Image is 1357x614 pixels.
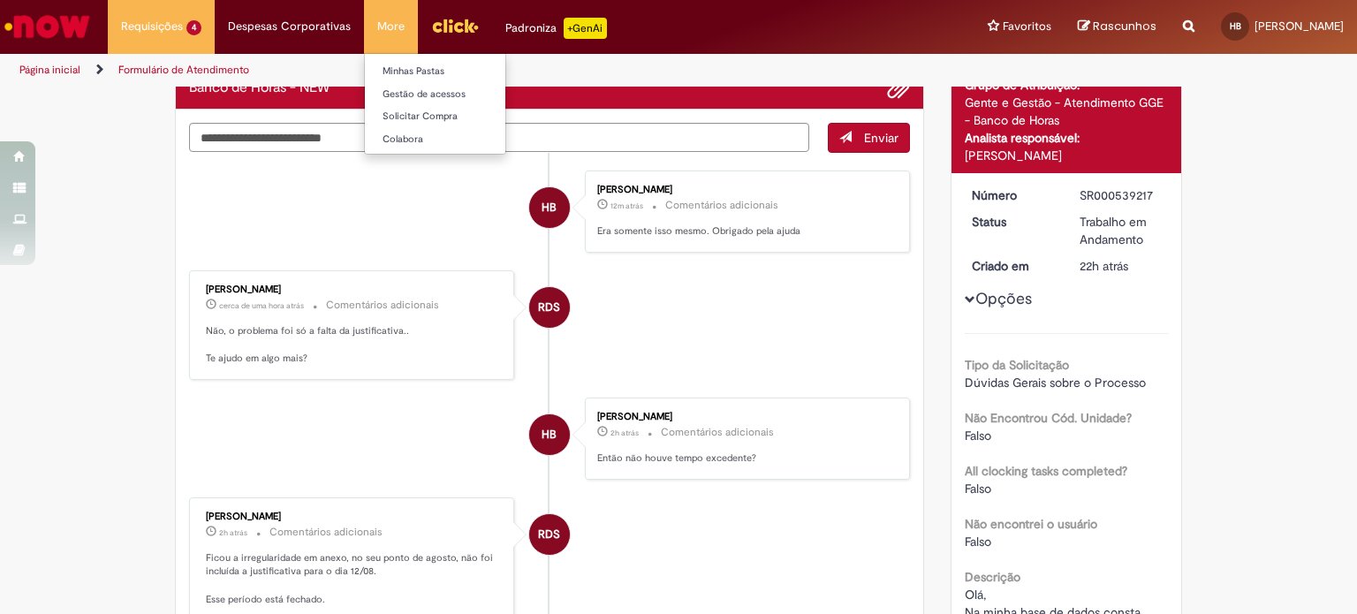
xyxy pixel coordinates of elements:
span: Rascunhos [1093,18,1156,34]
ul: More [364,53,506,155]
span: 12m atrás [610,201,643,211]
div: [PERSON_NAME] [206,284,500,295]
p: +GenAi [564,18,607,39]
b: Não Encontrou Cód. Unidade? [965,410,1132,426]
img: click_logo_yellow_360x200.png [431,12,479,39]
time: 29/08/2025 09:00:36 [219,527,247,538]
span: Favoritos [1003,18,1051,35]
b: Não encontrei o usuário [965,516,1097,532]
span: HB [1230,20,1241,32]
div: SR000539217 [1080,186,1162,204]
textarea: Digite sua mensagem aqui... [189,123,809,153]
div: Henrique De Lima Borges [529,187,570,228]
p: Então não houve tempo excedente? [597,451,891,466]
div: 28/08/2025 13:29:47 [1080,257,1162,275]
a: Formulário de Atendimento [118,63,249,77]
span: 4 [186,20,201,35]
div: [PERSON_NAME] [597,412,891,422]
small: Comentários adicionais [269,525,383,540]
div: Henrique De Lima Borges [529,414,570,455]
span: HB [542,413,557,456]
time: 29/08/2025 11:16:03 [610,201,643,211]
b: Tipo da Solicitação [965,357,1069,373]
span: Falso [965,534,991,550]
a: Colabora [365,130,559,149]
span: RDS [538,513,560,556]
div: Analista responsável: [965,129,1169,147]
span: Dúvidas Gerais sobre o Processo [965,375,1146,390]
small: Comentários adicionais [665,198,778,213]
img: ServiceNow [2,9,93,44]
time: 29/08/2025 10:22:56 [219,300,304,311]
a: Gestão de acessos [365,85,559,104]
a: Rascunhos [1078,19,1156,35]
span: HB [542,186,557,229]
div: [PERSON_NAME] [206,512,500,522]
dt: Número [959,186,1067,204]
div: [PERSON_NAME] [965,147,1169,164]
div: Raquel De Souza [529,514,570,555]
div: Gente e Gestão - Atendimento GGE - Banco de Horas [965,94,1169,129]
b: All clocking tasks completed? [965,463,1127,479]
small: Comentários adicionais [326,298,439,313]
div: Raquel De Souza [529,287,570,328]
small: Comentários adicionais [661,425,774,440]
h2: Banco de Horas - NEW Histórico de tíquete [189,80,330,96]
a: Solicitar Compra [365,107,559,126]
time: 28/08/2025 13:29:47 [1080,258,1128,274]
span: 22h atrás [1080,258,1128,274]
ul: Trilhas de página [13,54,891,87]
span: [PERSON_NAME] [1255,19,1344,34]
span: cerca de uma hora atrás [219,300,304,311]
span: RDS [538,286,560,329]
dt: Criado em [959,257,1067,275]
span: More [377,18,405,35]
a: Página inicial [19,63,80,77]
span: Falso [965,428,991,443]
button: Enviar [828,123,910,153]
b: Descrição [965,569,1020,585]
span: 2h atrás [219,527,247,538]
span: Falso [965,481,991,497]
div: Trabalho em Andamento [1080,213,1162,248]
button: Adicionar anexos [887,77,910,100]
span: 2h atrás [610,428,639,438]
div: [PERSON_NAME] [597,185,891,195]
span: Enviar [864,130,898,146]
dt: Status [959,213,1067,231]
div: Padroniza [505,18,607,39]
time: 29/08/2025 09:18:27 [610,428,639,438]
a: Minhas Pastas [365,62,559,81]
p: Não, o problema foi só a falta da justificativa.. Te ajudo em algo mais? [206,324,500,366]
span: Requisições [121,18,183,35]
span: Despesas Corporativas [228,18,351,35]
p: Era somente isso mesmo. Obrigado pela ajuda [597,224,891,239]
